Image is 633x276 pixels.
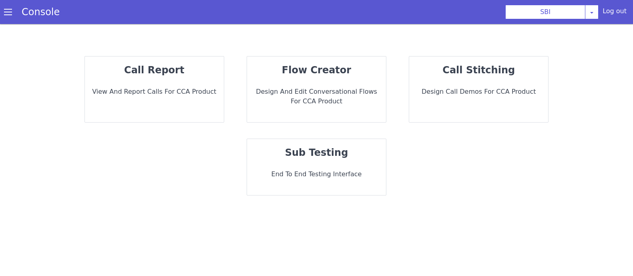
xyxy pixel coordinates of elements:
strong: call report [124,64,184,76]
strong: call stitching [442,64,515,76]
p: View and report calls for CCA Product [91,87,217,97]
button: SBI [505,5,585,19]
a: Console [12,6,69,18]
strong: flow creator [282,64,351,76]
div: Log out [603,6,627,19]
p: Design call demos for CCA Product [416,87,542,97]
p: End to End Testing Interface [253,169,380,179]
p: Design and Edit Conversational flows for CCA Product [253,87,380,106]
strong: sub testing [285,147,348,158]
